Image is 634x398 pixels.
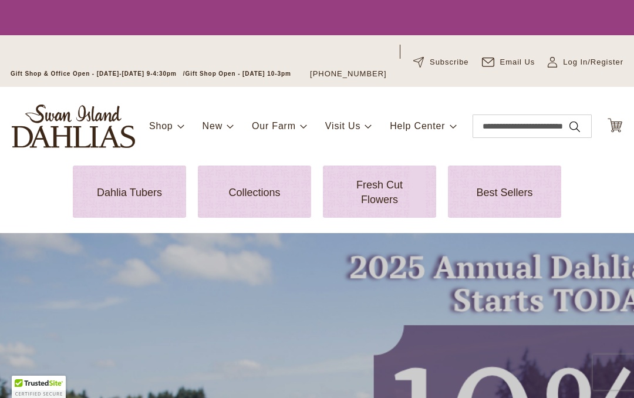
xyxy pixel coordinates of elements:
span: New [201,120,221,132]
span: Visit Us [320,120,354,132]
span: Log In/Register [564,56,623,68]
span: Email Us [503,56,536,68]
span: Our Farm [251,120,291,132]
button: Search [569,117,580,136]
span: Shop [149,120,172,132]
a: Subscribe [418,56,471,68]
span: Subscribe [434,56,471,68]
span: Gift Shop & Office Open - [DATE]-[DATE] 9-4:30pm / [11,70,183,77]
a: Log In/Register [548,56,623,68]
a: Email Us [484,56,536,68]
span: Help Center [383,120,437,132]
a: [PHONE_NUMBER] [321,68,392,80]
a: store logo [12,104,135,148]
span: Gift Shop Open - [DATE] 10-3pm [183,70,285,77]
